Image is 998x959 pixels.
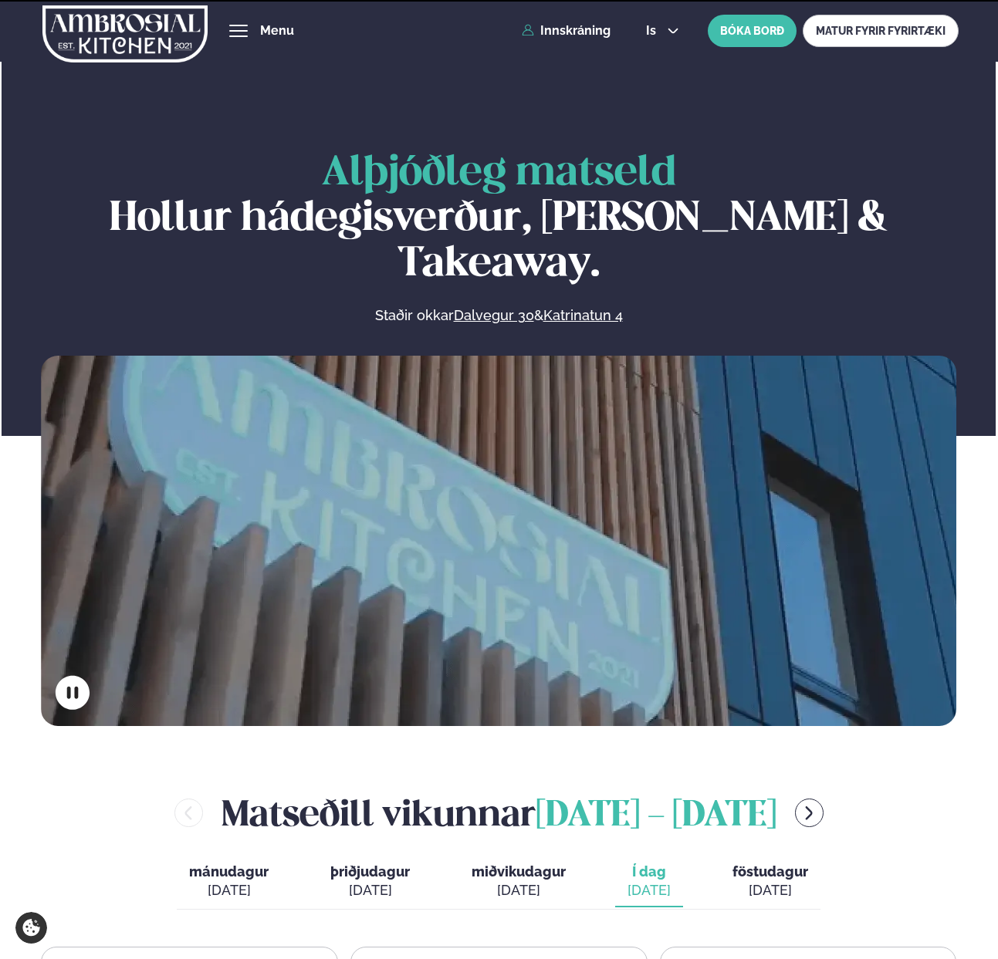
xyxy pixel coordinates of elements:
[42,2,208,66] img: logo
[472,863,566,880] span: miðvikudagur
[207,306,790,325] p: Staðir okkar &
[229,22,248,40] button: hamburger
[720,856,820,907] button: föstudagur [DATE]
[15,912,47,944] a: Cookie settings
[174,799,203,827] button: menu-btn-left
[628,881,671,900] div: [DATE]
[628,863,671,881] span: Í dag
[803,15,959,47] a: MATUR FYRIR FYRIRTÆKI
[318,856,422,907] button: þriðjudagur [DATE]
[222,788,776,838] h2: Matseðill vikunnar
[330,863,410,880] span: þriðjudagur
[41,151,956,288] h1: Hollur hádegisverður, [PERSON_NAME] & Takeaway.
[536,799,776,833] span: [DATE] - [DATE]
[615,856,683,907] button: Í dag [DATE]
[454,306,534,325] a: Dalvegur 30
[708,15,797,47] button: BÓKA BORÐ
[732,881,808,900] div: [DATE]
[459,856,578,907] button: miðvikudagur [DATE]
[732,863,808,880] span: föstudagur
[795,799,824,827] button: menu-btn-right
[189,863,269,880] span: mánudagur
[634,25,692,37] button: is
[189,881,269,900] div: [DATE]
[543,306,623,325] a: Katrinatun 4
[472,881,566,900] div: [DATE]
[330,881,410,900] div: [DATE]
[522,24,611,38] a: Innskráning
[322,154,676,193] span: Alþjóðleg matseld
[177,856,281,907] button: mánudagur [DATE]
[646,25,661,37] span: is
